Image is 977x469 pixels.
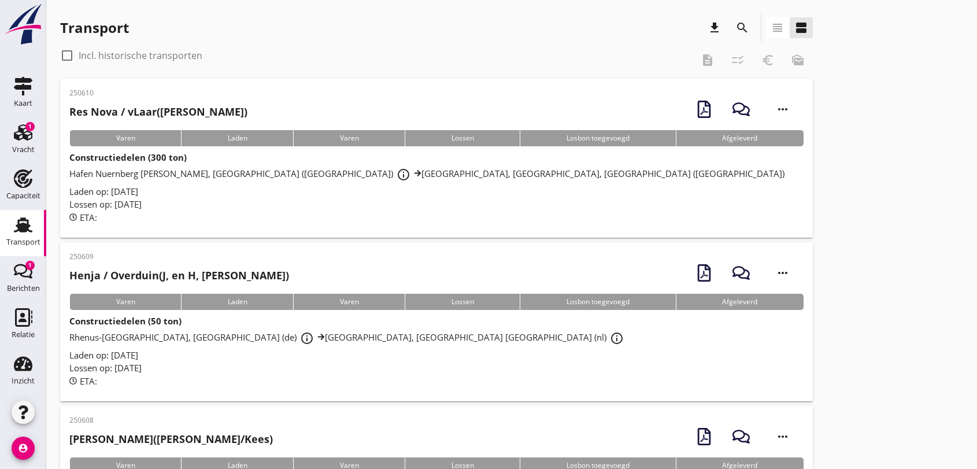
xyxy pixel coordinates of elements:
[69,186,138,197] span: Laden op: [DATE]
[69,432,153,446] strong: [PERSON_NAME]
[69,315,182,327] strong: Constructiedelen (50 ton)
[708,21,721,35] i: download
[397,168,410,182] i: info_outline
[610,331,624,345] i: info_outline
[405,294,520,310] div: Lossen
[293,130,405,146] div: Varen
[69,415,273,426] p: 250608
[767,93,799,125] i: more_horiz
[520,294,675,310] div: Losbon toegevoegd
[794,21,808,35] i: view_agenda
[12,437,35,460] i: account_circle
[69,105,157,119] strong: Res Nova / vLaar
[79,50,202,61] label: Incl. historische transporten
[69,331,627,343] span: Rhenus-[GEOGRAPHIC_DATA], [GEOGRAPHIC_DATA] (de) [GEOGRAPHIC_DATA], [GEOGRAPHIC_DATA] [GEOGRAPHIC...
[6,192,40,200] div: Capaciteit
[735,21,749,35] i: search
[60,79,813,238] a: 250610Res Nova / vLaar([PERSON_NAME])VarenLadenVarenLossenLosbon toegevoegdAfgeleverdConstructied...
[12,146,35,153] div: Vracht
[80,375,97,387] span: ETA:
[181,130,293,146] div: Laden
[12,377,35,385] div: Inzicht
[69,362,142,374] span: Lossen op: [DATE]
[767,420,799,453] i: more_horiz
[80,212,97,223] span: ETA:
[69,168,784,179] span: Hafen Nuernberg [PERSON_NAME], [GEOGRAPHIC_DATA] ([GEOGRAPHIC_DATA]) [GEOGRAPHIC_DATA], [GEOGRAPH...
[520,130,675,146] div: Losbon toegevoegd
[676,294,804,310] div: Afgeleverd
[69,349,138,361] span: Laden op: [DATE]
[14,99,32,107] div: Kaart
[69,198,142,210] span: Lossen op: [DATE]
[405,130,520,146] div: Lossen
[12,331,35,338] div: Relatie
[25,122,35,131] div: 1
[69,294,181,310] div: Varen
[69,431,273,447] h2: ([PERSON_NAME]/Kees)
[181,294,293,310] div: Laden
[7,285,40,292] div: Berichten
[60,19,129,37] div: Transport
[2,3,44,46] img: logo-small.a267ee39.svg
[300,331,314,345] i: info_outline
[767,257,799,289] i: more_horiz
[60,242,813,401] a: 250609Henja / Overduin(J, en H, [PERSON_NAME])VarenLadenVarenLossenLosbon toegevoegdAfgeleverdCon...
[69,252,289,262] p: 250609
[25,261,35,270] div: 1
[69,104,247,120] h2: ([PERSON_NAME])
[69,152,187,163] strong: Constructiedelen (300 ton)
[69,268,289,283] h2: (J, en H, [PERSON_NAME])
[771,21,784,35] i: view_headline
[69,268,159,282] strong: Henja / Overduin
[676,130,804,146] div: Afgeleverd
[69,130,181,146] div: Varen
[69,88,247,98] p: 250610
[6,238,40,246] div: Transport
[293,294,405,310] div: Varen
